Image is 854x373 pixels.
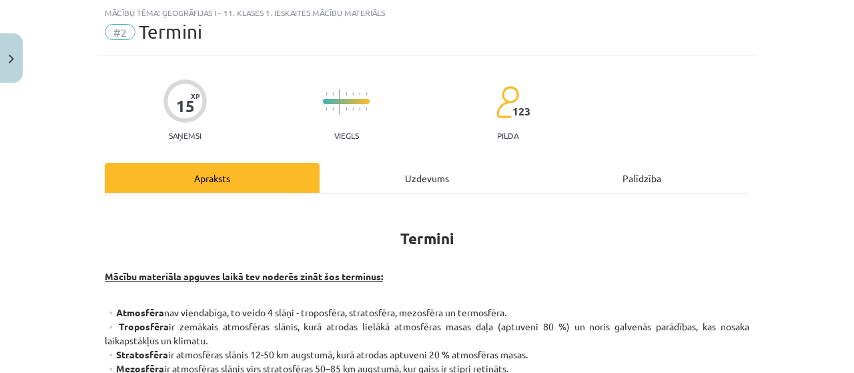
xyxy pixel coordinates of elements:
img: icon-short-line-57e1e144782c952c97e751825c79c345078a6d821885a25fce030b3d8c18986b.svg [326,92,327,95]
img: icon-short-line-57e1e144782c952c97e751825c79c345078a6d821885a25fce030b3d8c18986b.svg [352,92,354,95]
div: Palīdzība [534,163,749,193]
img: icon-short-line-57e1e144782c952c97e751825c79c345078a6d821885a25fce030b3d8c18986b.svg [366,92,367,95]
div: Mācību tēma: Ģeogrāfijas i - 11. klases 1. ieskaites mācību materiāls [105,8,749,17]
span: Termini [139,21,202,43]
img: icon-short-line-57e1e144782c952c97e751825c79c345078a6d821885a25fce030b3d8c18986b.svg [346,107,347,111]
img: icon-short-line-57e1e144782c952c97e751825c79c345078a6d821885a25fce030b3d8c18986b.svg [332,92,334,95]
strong: Termini [400,229,454,248]
img: icon-short-line-57e1e144782c952c97e751825c79c345078a6d821885a25fce030b3d8c18986b.svg [326,107,327,111]
strong: ▫️Stratosfēra [105,348,168,360]
img: icon-short-line-57e1e144782c952c97e751825c79c345078a6d821885a25fce030b3d8c18986b.svg [359,107,360,111]
img: icon-short-line-57e1e144782c952c97e751825c79c345078a6d821885a25fce030b3d8c18986b.svg [366,107,367,111]
p: pilda [497,131,518,140]
div: Uzdevums [320,163,534,193]
strong: ▫️Atmosfēra [105,306,164,318]
div: 15 [176,97,195,115]
p: Saņemsi [163,131,207,140]
p: Viegls [334,131,359,140]
strong: Mācību materiāla apguves laikā tev noderēs zināt šos terminus: [105,270,383,282]
img: icon-close-lesson-0947bae3869378f0d4975bcd49f059093ad1ed9edebbc8119c70593378902aed.svg [9,55,14,63]
img: icon-short-line-57e1e144782c952c97e751825c79c345078a6d821885a25fce030b3d8c18986b.svg [346,92,347,95]
strong: ▫️Troposfēra [105,320,169,332]
span: 123 [512,105,530,117]
div: Apraksts [105,163,320,193]
span: XP [191,92,199,99]
span: #2 [105,24,135,40]
img: icon-short-line-57e1e144782c952c97e751825c79c345078a6d821885a25fce030b3d8c18986b.svg [359,92,360,95]
img: icon-long-line-d9ea69661e0d244f92f715978eff75569469978d946b2353a9bb055b3ed8787d.svg [339,89,340,115]
img: icon-short-line-57e1e144782c952c97e751825c79c345078a6d821885a25fce030b3d8c18986b.svg [332,107,334,111]
img: students-c634bb4e5e11cddfef0936a35e636f08e4e9abd3cc4e673bd6f9a4125e45ecb1.svg [496,85,519,119]
img: icon-short-line-57e1e144782c952c97e751825c79c345078a6d821885a25fce030b3d8c18986b.svg [352,107,354,111]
